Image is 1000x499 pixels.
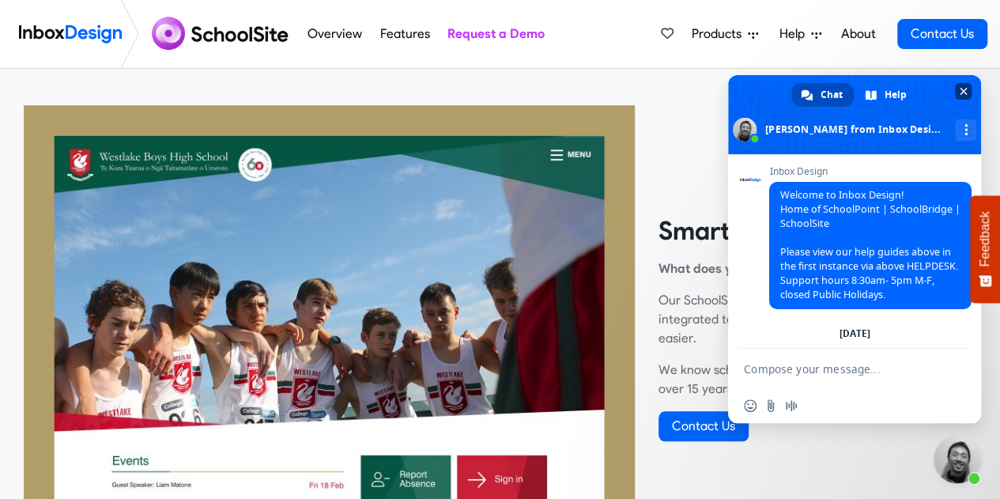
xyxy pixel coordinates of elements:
p: Our SchoolSite suite of Student Management System integrated tools, save you time and make your j... [658,291,976,348]
a: Products [685,18,764,50]
span: Audio message [785,399,798,412]
a: Close chat [934,436,981,483]
span: Help [885,83,907,107]
span: Inbox Design [769,166,972,177]
a: Request a Demo [443,18,549,50]
span: Help [779,25,811,43]
span: Chat [821,83,843,107]
span: Feedback [978,211,992,267]
div: [DATE] [840,329,870,338]
a: Chat [791,83,854,107]
a: Features [375,18,434,50]
a: Contact Us [658,411,749,441]
button: Feedback - Show survey [970,195,1000,303]
a: About [836,18,880,50]
span: Close chat [955,83,972,100]
p: We know schools and have built SchoolSite websites for over 15 years and work with hundreds of Sc... [658,361,976,399]
span: Products [692,25,748,43]
a: Overview [304,18,367,50]
a: Contact Us [897,19,987,49]
span: Welcome to Inbox Design! Home of SchoolPoint | SchoolBridge | SchoolSite Please view our help gui... [780,188,960,301]
heading: Smart School Websites [658,215,976,247]
a: Help [773,18,828,50]
a: Help [855,83,918,107]
textarea: Compose your message... [744,349,934,388]
strong: What does your website do for you? [658,261,871,276]
span: Send a file [764,399,777,412]
img: schoolsite logo [145,15,299,53]
span: Insert an emoji [744,399,757,412]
